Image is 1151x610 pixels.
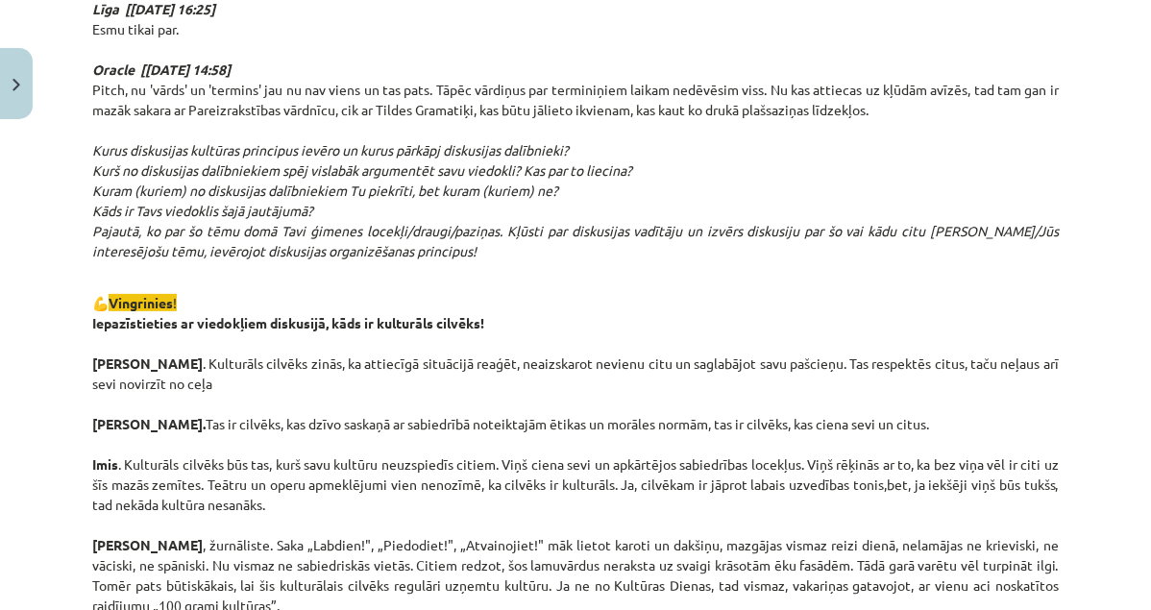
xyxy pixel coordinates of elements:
em: Kurus diskusijas kultūras principus ievēro un kurus pārkāpj diskusijas dalībnieki? Kurš no diskus... [92,141,1059,259]
strong: [PERSON_NAME] [92,354,203,372]
strong: Oracle [[DATE] 14:58] [92,61,231,78]
strong: Imis [92,455,118,473]
span: Vingrinies [109,294,173,311]
span: ! [173,294,177,311]
strong: Iepazīstieties ar viedokļiem diskusijā, kāds ir kulturāls cilvēks! [92,314,484,331]
strong: [PERSON_NAME] [92,536,203,553]
strong: [PERSON_NAME]. [92,415,206,432]
img: icon-close-lesson-0947bae3869378f0d4975bcd49f059093ad1ed9edebbc8119c70593378902aed.svg [12,79,20,91]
